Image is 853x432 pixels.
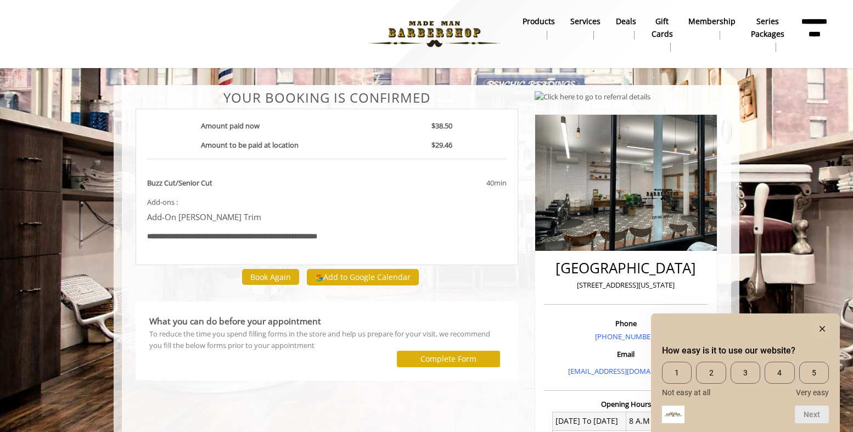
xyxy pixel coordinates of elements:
a: [PHONE_NUMBER] [595,332,657,341]
img: Click here to go to referral details [535,91,650,103]
a: MembershipMembership [681,14,743,42]
button: Next question [795,406,829,423]
div: 40min [397,177,506,189]
h2: How easy is it to use our website? Select an option from 1 to 5, with 1 being Not easy at all and... [662,344,829,357]
b: What you can do before your appointment [149,315,321,327]
span: Very easy [796,388,829,397]
a: Productsproducts [515,14,563,42]
b: $29.46 [431,140,452,150]
b: Deals [616,15,636,27]
h3: Opening Hours [544,400,708,408]
span: Not easy at all [662,388,710,397]
span: 5 [799,362,829,384]
b: products [523,15,555,27]
div: How easy is it to use our website? Select an option from 1 to 5, with 1 being Not easy at all and... [662,322,829,423]
td: 8 A.M - 8 P.M [626,412,699,430]
a: ServicesServices [563,14,608,42]
b: $38.50 [431,121,452,131]
button: Add to Google Calendar [307,269,419,285]
b: gift cards [652,15,673,40]
a: [EMAIL_ADDRESS][DOMAIN_NAME] [568,366,684,376]
label: Complete Form [420,355,476,363]
td: [DATE] To [DATE] [553,412,626,430]
b: Services [570,15,601,27]
button: Hide survey [816,322,829,335]
a: DealsDeals [608,14,644,42]
span: 3 [731,362,760,384]
a: Series packagesSeries packages [743,14,792,54]
b: Amount paid now [201,121,260,131]
p: Add-On [PERSON_NAME] Trim [147,210,381,223]
img: Made Man Barbershop logo [359,4,510,64]
center: Your Booking is confirmed [136,91,518,105]
b: Amount to be paid at location [201,140,299,150]
span: 4 [765,362,794,384]
p: [STREET_ADDRESS][US_STATE] [547,279,705,291]
span: Add-ons : [147,197,178,207]
button: Complete Form [397,351,500,367]
span: 1 [662,362,692,384]
h3: Phone [547,319,705,327]
span: 2 [696,362,726,384]
button: Book Again [242,269,299,285]
a: Gift cardsgift cards [644,14,681,54]
b: Buzz Cut/Senior Cut [147,177,212,189]
h3: Email [547,350,705,358]
div: How easy is it to use our website? Select an option from 1 to 5, with 1 being Not easy at all and... [662,362,829,397]
b: Series packages [751,15,784,40]
div: To reduce the time you spend filling forms in the store and help us prepare for your visit, we re... [149,328,504,351]
b: Membership [688,15,736,27]
h2: [GEOGRAPHIC_DATA] [547,260,705,276]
